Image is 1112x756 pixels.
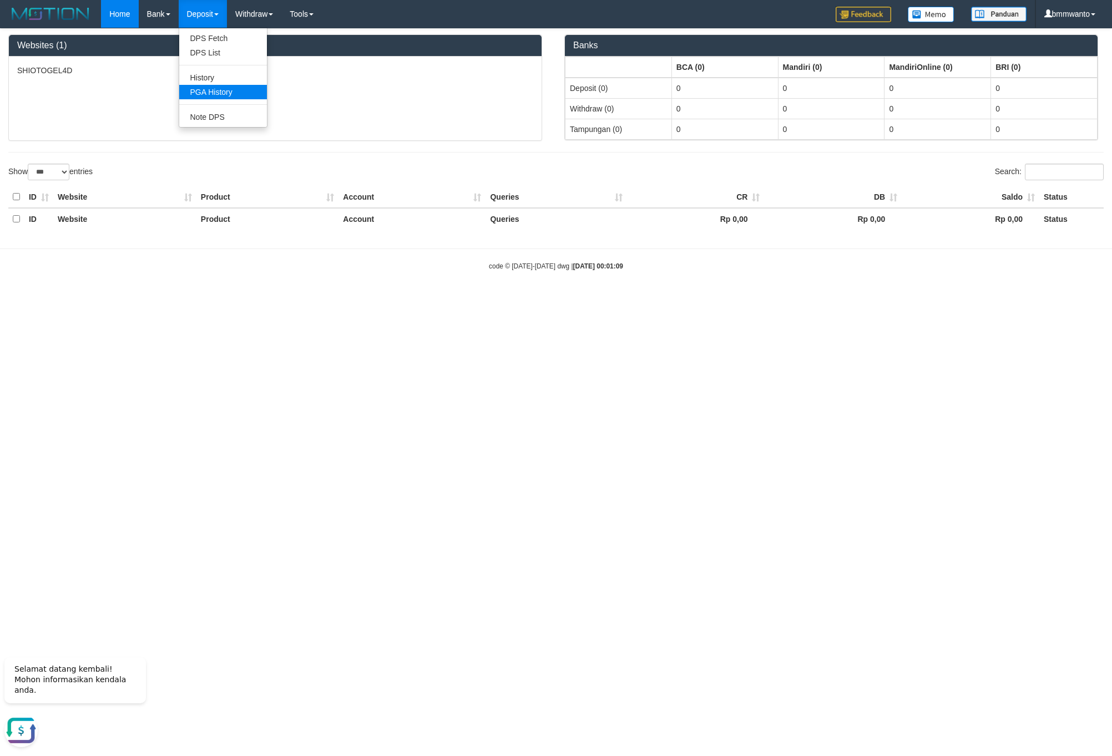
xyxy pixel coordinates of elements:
[8,6,93,22] img: MOTION_logo.png
[995,164,1104,180] label: Search:
[1025,164,1104,180] input: Search:
[53,186,196,208] th: Website
[671,119,778,139] td: 0
[338,186,486,208] th: Account
[573,40,1089,50] h3: Banks
[884,98,991,119] td: 0
[179,70,267,85] a: History
[991,57,1098,78] th: Group: activate to sort column ascending
[24,208,53,230] th: ID
[179,110,267,124] a: Note DPS
[991,119,1098,139] td: 0
[627,186,765,208] th: CR
[991,78,1098,99] td: 0
[565,78,672,99] td: Deposit (0)
[565,98,672,119] td: Withdraw (0)
[179,45,267,60] a: DPS List
[28,164,69,180] select: Showentries
[196,186,338,208] th: Product
[53,208,196,230] th: Website
[338,208,486,230] th: Account
[179,31,267,45] a: DPS Fetch
[17,65,533,76] p: SHIOTOGEL4D
[17,40,533,50] h3: Websites (1)
[14,17,126,47] span: Selamat datang kembali! Mohon informasikan kendala anda.
[179,85,267,99] a: PGA History
[884,119,991,139] td: 0
[836,7,891,22] img: Feedback.jpg
[8,164,93,180] label: Show entries
[565,119,672,139] td: Tampungan (0)
[971,7,1027,22] img: panduan.png
[24,186,53,208] th: ID
[486,186,626,208] th: Queries
[671,78,778,99] td: 0
[764,208,902,230] th: Rp 0,00
[627,208,765,230] th: Rp 0,00
[884,57,991,78] th: Group: activate to sort column ascending
[4,67,38,100] button: Open LiveChat chat widget
[573,262,623,270] strong: [DATE] 00:01:09
[764,186,902,208] th: DB
[196,208,338,230] th: Product
[1039,186,1104,208] th: Status
[884,78,991,99] td: 0
[489,262,623,270] small: code © [DATE]-[DATE] dwg |
[991,98,1098,119] td: 0
[778,98,884,119] td: 0
[486,208,626,230] th: Queries
[778,57,884,78] th: Group: activate to sort column ascending
[671,57,778,78] th: Group: activate to sort column ascending
[778,78,884,99] td: 0
[902,186,1039,208] th: Saldo
[778,119,884,139] td: 0
[565,57,672,78] th: Group: activate to sort column ascending
[908,7,954,22] img: Button%20Memo.svg
[902,208,1039,230] th: Rp 0,00
[1039,208,1104,230] th: Status
[671,98,778,119] td: 0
